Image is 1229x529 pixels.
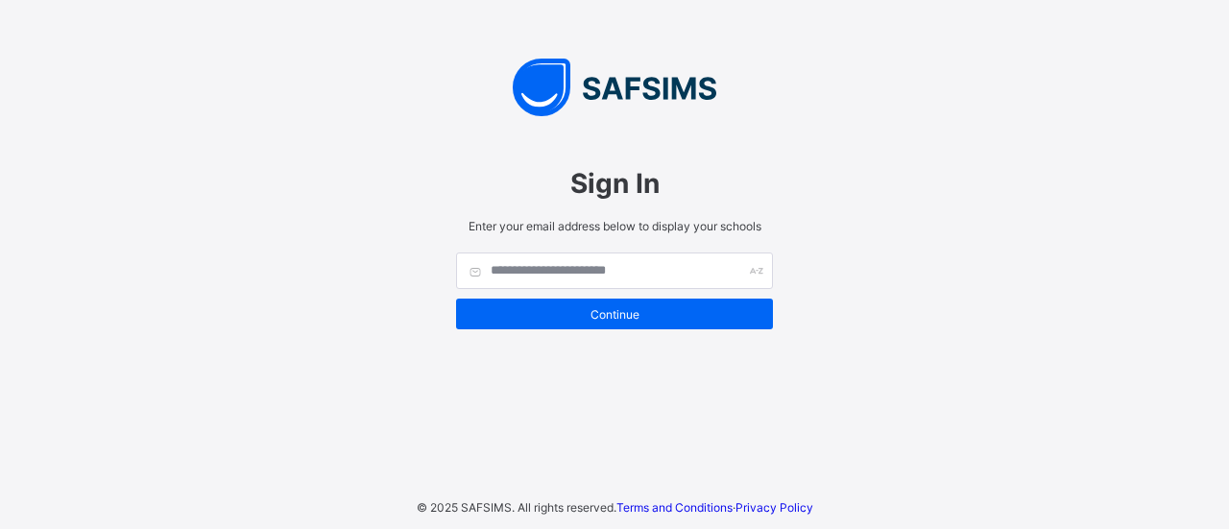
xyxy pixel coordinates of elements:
a: Privacy Policy [735,500,813,515]
span: Continue [470,307,759,322]
a: Terms and Conditions [616,500,733,515]
span: · [616,500,813,515]
span: © 2025 SAFSIMS. All rights reserved. [417,500,616,515]
span: Sign In [456,167,773,200]
img: SAFSIMS Logo [437,59,792,116]
span: Enter your email address below to display your schools [456,219,773,233]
